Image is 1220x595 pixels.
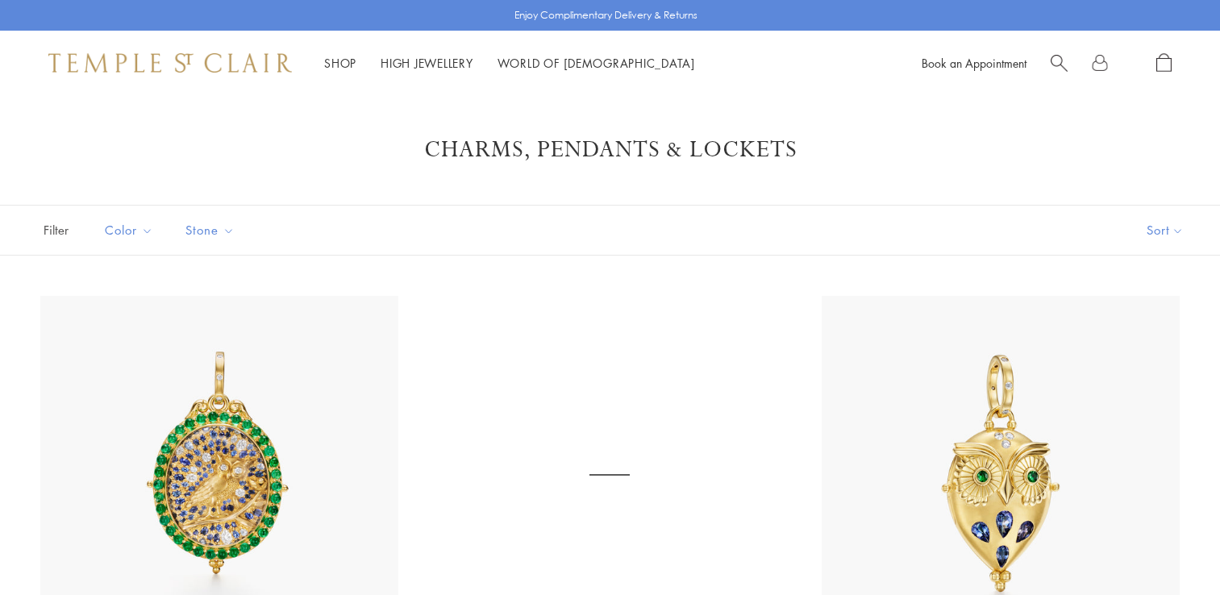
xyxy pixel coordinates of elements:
[324,55,356,71] a: ShopShop
[1110,206,1220,255] button: Show sort by
[922,55,1026,71] a: Book an Appointment
[97,220,165,240] span: Color
[498,55,695,71] a: World of [DEMOGRAPHIC_DATA]World of [DEMOGRAPHIC_DATA]
[93,212,165,248] button: Color
[177,220,247,240] span: Stone
[1156,53,1172,73] a: Open Shopping Bag
[48,53,292,73] img: Temple St. Clair
[1051,53,1068,73] a: Search
[381,55,473,71] a: High JewelleryHigh Jewellery
[173,212,247,248] button: Stone
[65,135,1155,164] h1: Charms, Pendants & Lockets
[324,53,695,73] nav: Main navigation
[514,7,697,23] p: Enjoy Complimentary Delivery & Returns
